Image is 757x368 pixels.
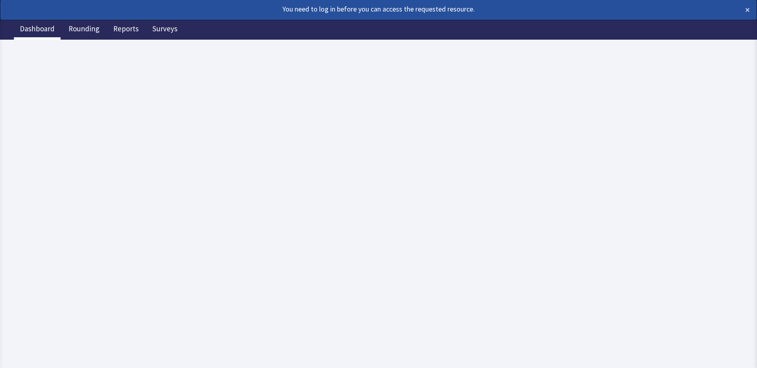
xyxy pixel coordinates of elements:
div: You need to log in before you can access the requested resource. [7,4,675,15]
a: Reports [107,20,145,40]
a: Dashboard [14,20,61,40]
button: × [745,4,750,16]
a: Surveys [146,20,183,40]
a: Rounding [63,20,105,40]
